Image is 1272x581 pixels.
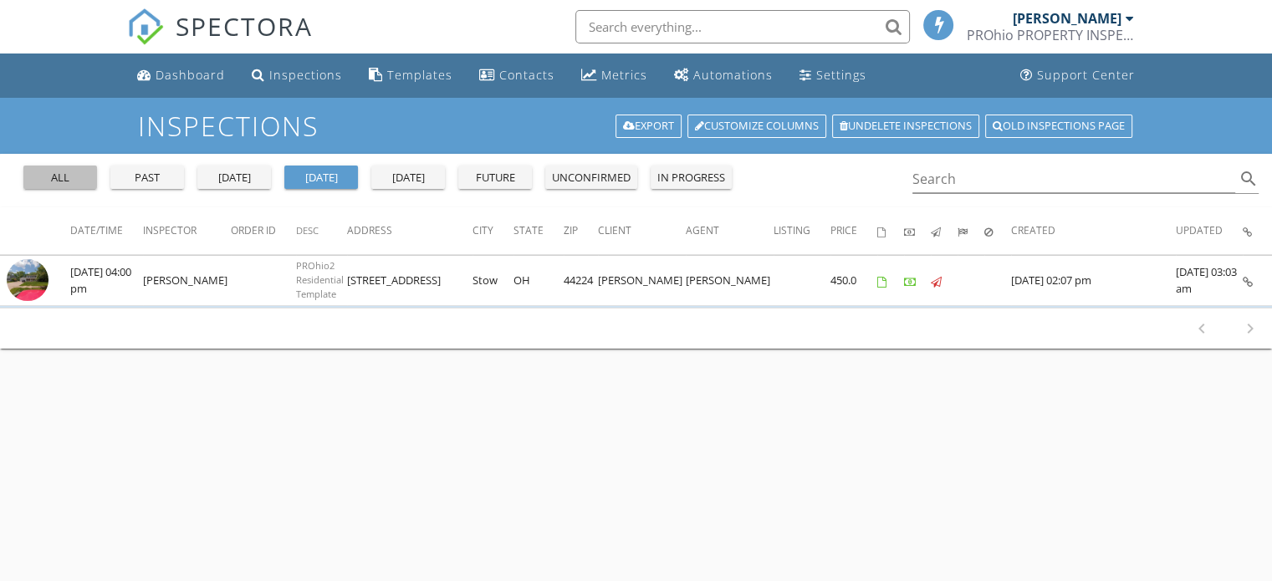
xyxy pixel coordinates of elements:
[774,223,810,237] span: Listing
[473,60,561,91] a: Contacts
[347,207,473,254] th: Address: Not sorted.
[931,207,958,254] th: Published: Not sorted.
[127,23,313,58] a: SPECTORA
[473,223,493,237] span: City
[816,67,866,83] div: Settings
[143,207,231,254] th: Inspector: Not sorted.
[984,207,1011,254] th: Canceled: Not sorted.
[564,207,598,254] th: Zip: Not sorted.
[269,67,342,83] div: Inspections
[1239,169,1259,189] i: search
[347,255,473,306] td: [STREET_ADDRESS]
[564,255,598,306] td: 44224
[30,170,90,186] div: all
[176,8,313,43] span: SPECTORA
[693,67,773,83] div: Automations
[231,223,276,237] span: Order ID
[575,60,654,91] a: Metrics
[830,207,877,254] th: Price: Not sorted.
[686,255,774,306] td: [PERSON_NAME]
[197,166,271,189] button: [DATE]
[110,166,184,189] button: past
[598,223,631,237] span: Client
[387,67,452,83] div: Templates
[616,115,682,138] a: Export
[499,67,554,83] div: Contacts
[513,207,564,254] th: State: Not sorted.
[245,60,349,91] a: Inspections
[513,223,544,237] span: State
[687,115,826,138] a: Customize Columns
[1013,10,1121,27] div: [PERSON_NAME]
[458,166,532,189] button: future
[1011,223,1055,237] span: Created
[774,207,830,254] th: Listing: Not sorted.
[291,170,351,186] div: [DATE]
[371,166,445,189] button: [DATE]
[117,170,177,186] div: past
[70,207,143,254] th: Date/Time: Not sorted.
[513,255,564,306] td: OH
[1176,255,1243,306] td: [DATE] 03:03 am
[1014,60,1142,91] a: Support Center
[552,170,631,186] div: unconfirmed
[830,223,857,237] span: Price
[904,207,931,254] th: Paid: Not sorted.
[284,166,358,189] button: [DATE]
[832,115,979,138] a: Undelete inspections
[231,207,296,254] th: Order ID: Not sorted.
[545,166,637,189] button: unconfirmed
[686,223,719,237] span: Agent
[143,223,197,237] span: Inspector
[465,170,525,186] div: future
[204,170,264,186] div: [DATE]
[296,207,347,254] th: Desc: Not sorted.
[362,60,459,91] a: Templates
[877,207,904,254] th: Agreements signed: Not sorted.
[127,8,164,45] img: The Best Home Inspection Software - Spectora
[601,67,647,83] div: Metrics
[473,255,513,306] td: Stow
[598,255,686,306] td: [PERSON_NAME]
[296,259,344,300] span: PROhio2 Residential Template
[985,115,1132,138] a: Old inspections page
[296,224,319,237] span: Desc
[156,67,225,83] div: Dashboard
[667,60,779,91] a: Automations (Basic)
[793,60,873,91] a: Settings
[23,166,97,189] button: all
[378,170,438,186] div: [DATE]
[1243,207,1272,254] th: Inspection Details: Not sorted.
[1011,207,1176,254] th: Created: Not sorted.
[1037,67,1135,83] div: Support Center
[958,207,984,254] th: Submitted: Not sorted.
[830,255,877,306] td: 450.0
[70,223,123,237] span: Date/Time
[657,170,725,186] div: in progress
[143,255,231,306] td: [PERSON_NAME]
[7,259,49,301] img: streetview
[575,10,910,43] input: Search everything...
[347,223,392,237] span: Address
[651,166,732,189] button: in progress
[598,207,686,254] th: Client: Not sorted.
[1176,223,1223,237] span: Updated
[1011,255,1176,306] td: [DATE] 02:07 pm
[1176,207,1243,254] th: Updated: Not sorted.
[138,111,1134,140] h1: Inspections
[967,27,1134,43] div: PROhio PROPERTY INSPECTIONS
[130,60,232,91] a: Dashboard
[686,207,774,254] th: Agent: Not sorted.
[912,166,1236,193] input: Search
[70,255,143,306] td: [DATE] 04:00 pm
[564,223,578,237] span: Zip
[473,207,513,254] th: City: Not sorted.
